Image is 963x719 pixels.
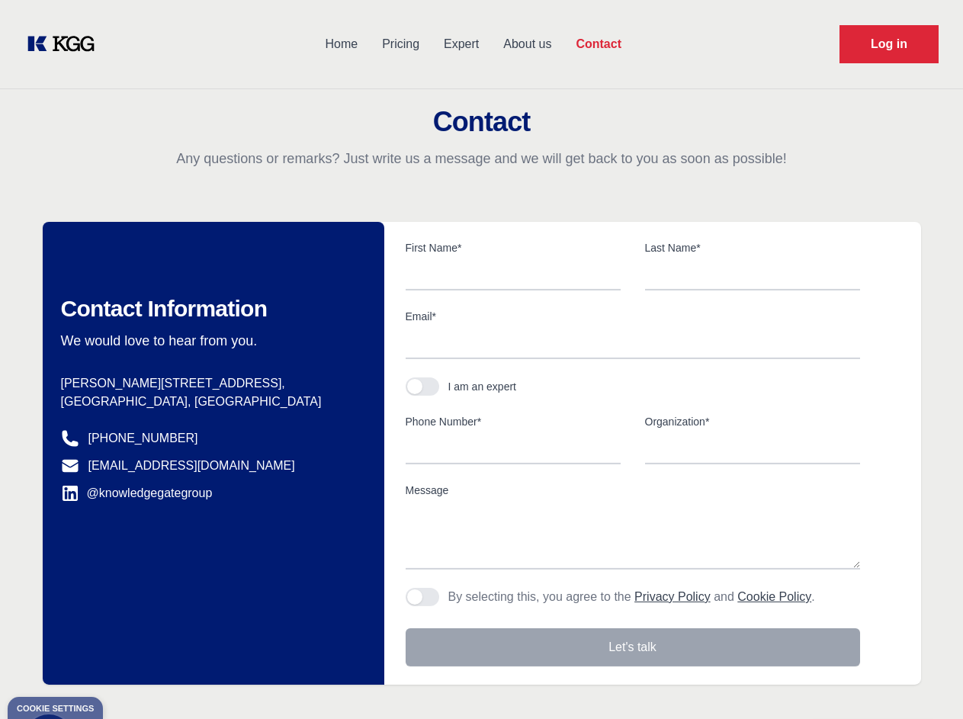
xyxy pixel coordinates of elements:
p: [PERSON_NAME][STREET_ADDRESS], [61,374,360,393]
label: Message [406,483,860,498]
p: Any questions or remarks? Just write us a message and we will get back to you as soon as possible! [18,149,945,168]
h2: Contact [18,107,945,137]
label: Phone Number* [406,414,621,429]
a: [PHONE_NUMBER] [88,429,198,448]
a: KOL Knowledge Platform: Talk to Key External Experts (KEE) [24,32,107,56]
p: [GEOGRAPHIC_DATA], [GEOGRAPHIC_DATA] [61,393,360,411]
a: Expert [432,24,491,64]
a: Cookie Policy [737,590,811,603]
a: @knowledgegategroup [61,484,213,502]
div: Cookie settings [17,705,94,713]
p: By selecting this, you agree to the and . [448,588,815,606]
label: Last Name* [645,240,860,255]
a: Contact [563,24,634,64]
p: We would love to hear from you. [61,332,360,350]
a: Privacy Policy [634,590,711,603]
button: Let's talk [406,628,860,666]
div: I am an expert [448,379,517,394]
a: Pricing [370,24,432,64]
label: First Name* [406,240,621,255]
label: Email* [406,309,860,324]
a: [EMAIL_ADDRESS][DOMAIN_NAME] [88,457,295,475]
h2: Contact Information [61,295,360,323]
a: Request Demo [839,25,939,63]
a: Home [313,24,370,64]
iframe: Chat Widget [887,646,963,719]
a: About us [491,24,563,64]
label: Organization* [645,414,860,429]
